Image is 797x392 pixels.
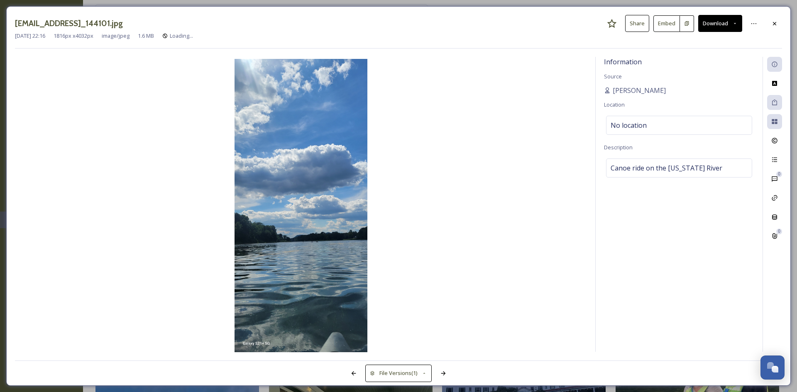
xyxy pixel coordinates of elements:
span: Description [604,144,633,151]
span: [DATE] 22:16 [15,32,45,40]
button: Download [698,15,742,32]
button: File Versions(1) [365,365,432,382]
span: image/jpeg [102,32,130,40]
span: [PERSON_NAME] [613,85,666,95]
button: Open Chat [760,355,785,380]
span: Source [604,73,622,80]
span: Loading... [170,32,193,39]
h3: [EMAIL_ADDRESS]_144101.jpg [15,17,123,29]
div: 0 [776,229,782,234]
button: Share [625,15,649,32]
div: 0 [776,171,782,177]
span: Information [604,57,642,66]
span: 1816 px x 4032 px [54,32,93,40]
span: 1.6 MB [138,32,154,40]
span: Canoe ride on the [US_STATE] River [611,163,722,173]
span: No location [611,120,647,130]
button: Embed [653,15,680,32]
span: Location [604,101,625,108]
img: Anniernvz%40verizon.net-20250828_144101.jpg [15,59,587,354]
